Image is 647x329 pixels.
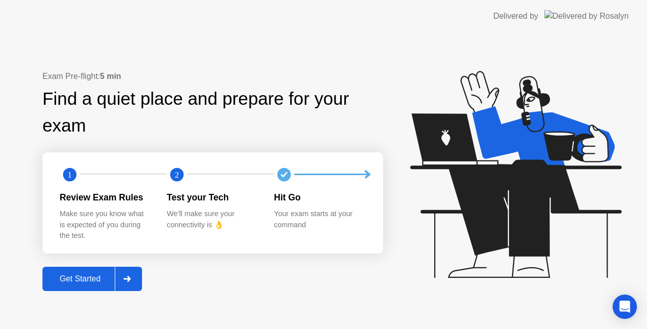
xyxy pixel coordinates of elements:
[60,209,151,241] div: Make sure you know what is expected of you during the test.
[167,191,258,204] div: Test your Tech
[274,191,365,204] div: Hit Go
[493,10,538,22] div: Delivered by
[175,170,179,179] text: 2
[68,170,72,179] text: 1
[42,86,383,139] div: Find a quiet place and prepare for your exam
[42,267,142,291] button: Get Started
[613,295,637,319] div: Open Intercom Messenger
[42,70,383,83] div: Exam Pre-flight:
[274,209,365,230] div: Your exam starts at your command
[100,72,121,80] b: 5 min
[544,10,629,22] img: Delivered by Rosalyn
[45,274,115,283] div: Get Started
[167,209,258,230] div: We’ll make sure your connectivity is 👌
[60,191,151,204] div: Review Exam Rules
